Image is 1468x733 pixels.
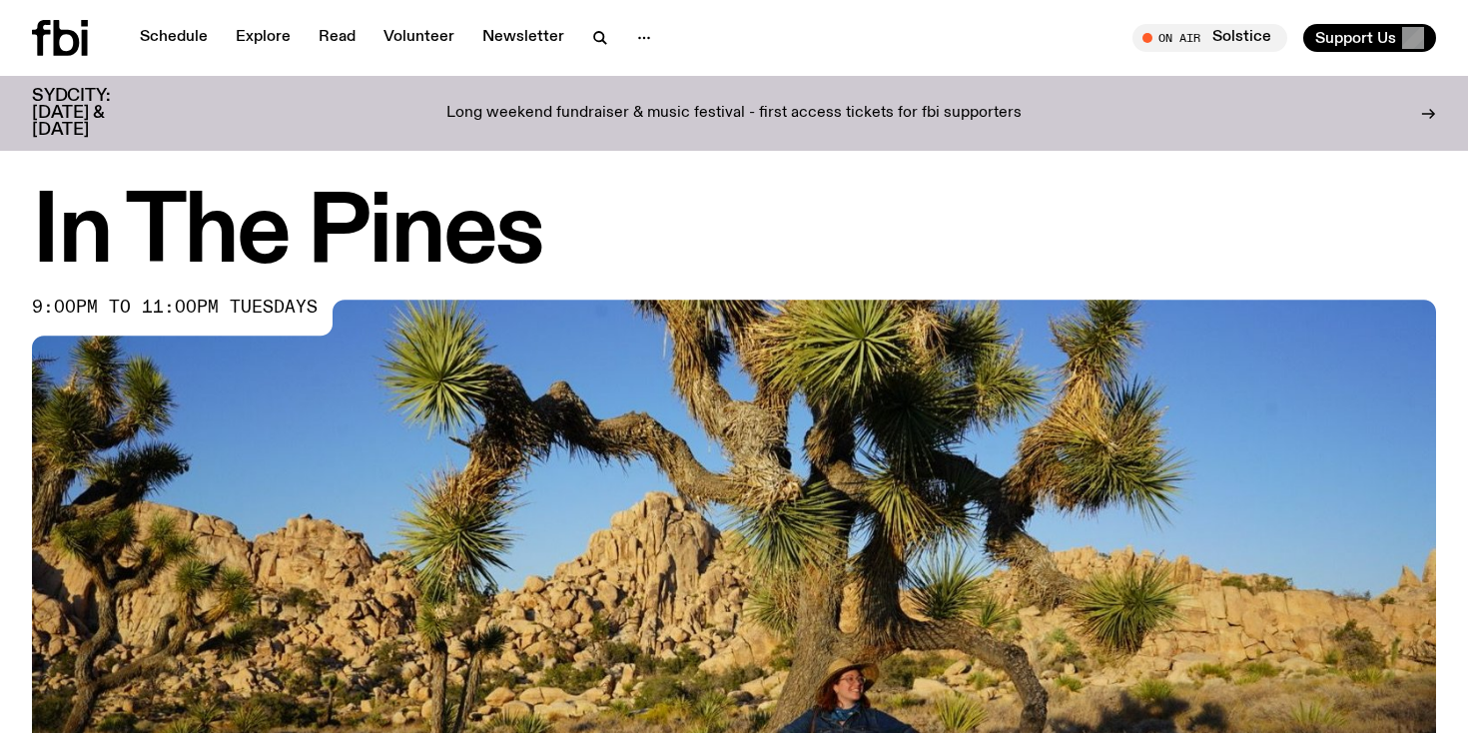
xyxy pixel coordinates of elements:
p: Long weekend fundraiser & music festival - first access tickets for fbi supporters [446,105,1022,123]
a: Read [307,24,367,52]
span: 9:00pm to 11:00pm tuesdays [32,300,318,316]
a: Volunteer [371,24,466,52]
h1: In The Pines [32,190,1436,280]
button: On AirSolstice [1132,24,1287,52]
span: Support Us [1315,29,1396,47]
a: Schedule [128,24,220,52]
button: Support Us [1303,24,1436,52]
a: Explore [224,24,303,52]
a: Newsletter [470,24,576,52]
h3: SYDCITY: [DATE] & [DATE] [32,88,160,139]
